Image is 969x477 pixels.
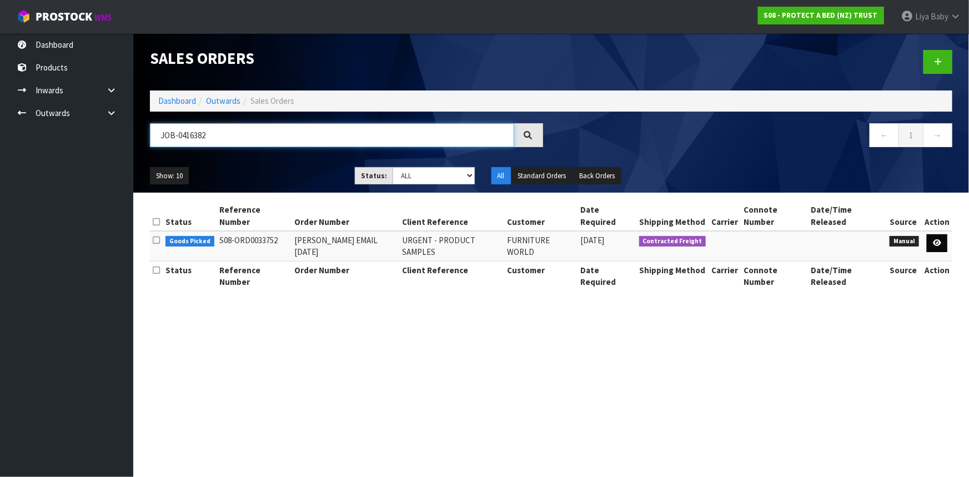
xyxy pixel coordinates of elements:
th: Date Required [578,201,636,231]
span: Baby [931,11,948,22]
a: 1 [898,123,923,147]
button: Back Orders [574,167,621,185]
th: Order Number [292,201,399,231]
th: Customer [504,261,578,290]
th: Date Required [578,261,636,290]
th: Customer [504,201,578,231]
td: [PERSON_NAME] EMAIL [DATE] [292,231,399,261]
td: FURNITURE WORLD [504,231,578,261]
th: Carrier [709,201,741,231]
th: Shipping Method [636,261,709,290]
th: Connote Number [741,261,808,290]
span: ProStock [36,9,92,24]
th: Client Reference [399,261,504,290]
small: WMS [94,12,112,23]
h1: Sales Orders [150,50,543,67]
span: Manual [890,236,919,247]
th: Action [922,201,952,231]
th: Date/Time Released [809,201,887,231]
th: Source [887,201,922,231]
th: Status [163,261,217,290]
a: ← [870,123,899,147]
span: Sales Orders [250,96,294,106]
th: Reference Number [217,261,292,290]
th: Connote Number [741,201,808,231]
button: Standard Orders [512,167,573,185]
input: Search sales orders [150,123,514,147]
td: URGENT - PRODUCT SAMPLES [399,231,504,261]
span: Liya [915,11,929,22]
a: S08 - PROTECT A BED (NZ) TRUST [758,7,884,24]
th: Reference Number [217,201,292,231]
th: Shipping Method [636,201,709,231]
th: Date/Time Released [809,261,887,290]
strong: S08 - PROTECT A BED (NZ) TRUST [764,11,878,20]
th: Status [163,201,217,231]
td: S08-ORD0033752 [217,231,292,261]
th: Client Reference [399,201,504,231]
th: Carrier [709,261,741,290]
span: Goods Picked [165,236,214,247]
span: [DATE] [580,235,604,245]
span: Contracted Freight [639,236,706,247]
a: Dashboard [158,96,196,106]
th: Order Number [292,261,399,290]
a: → [923,123,952,147]
img: cube-alt.png [17,9,31,23]
nav: Page navigation [560,123,953,150]
a: Outwards [206,96,240,106]
th: Source [887,261,922,290]
button: All [491,167,511,185]
th: Action [922,261,952,290]
button: Show: 10 [150,167,189,185]
strong: Status: [361,171,387,180]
